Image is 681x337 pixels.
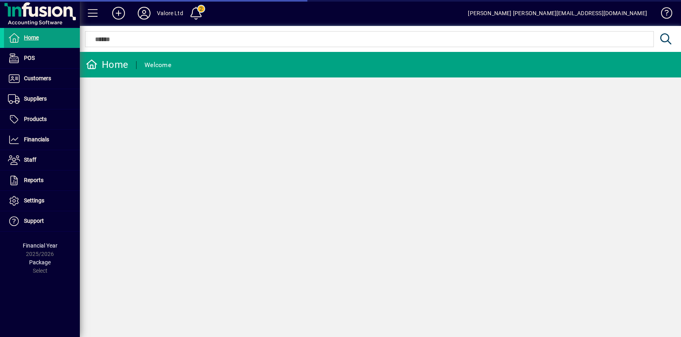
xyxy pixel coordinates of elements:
span: Suppliers [24,95,47,102]
div: [PERSON_NAME] [PERSON_NAME][EMAIL_ADDRESS][DOMAIN_NAME] [468,7,647,20]
a: POS [4,48,80,68]
a: Financials [4,130,80,150]
span: Settings [24,197,44,204]
a: Staff [4,150,80,170]
span: Staff [24,157,36,163]
button: Add [106,6,131,20]
a: Suppliers [4,89,80,109]
a: Knowledge Base [655,2,671,28]
span: Package [29,259,51,266]
span: Home [24,34,39,41]
span: Reports [24,177,44,183]
a: Products [4,109,80,129]
span: Products [24,116,47,122]
span: POS [24,55,35,61]
span: Financials [24,136,49,143]
div: Home [86,58,128,71]
button: Profile [131,6,157,20]
a: Support [4,211,80,231]
a: Settings [4,191,80,211]
span: Customers [24,75,51,81]
span: Support [24,218,44,224]
a: Reports [4,170,80,190]
a: Customers [4,69,80,89]
div: Valore Ltd [157,7,183,20]
span: Financial Year [23,242,57,249]
div: Welcome [145,59,171,71]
